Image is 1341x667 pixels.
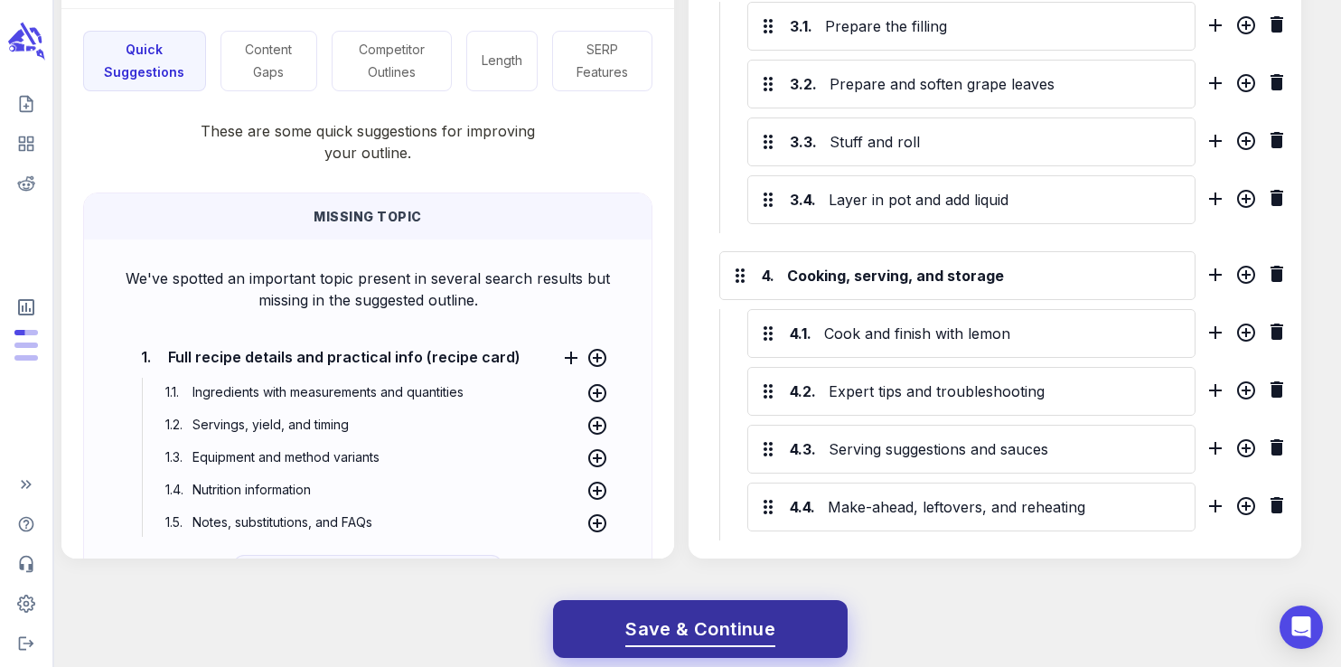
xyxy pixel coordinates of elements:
[161,378,188,407] span: 1.1 .
[1205,14,1226,42] div: Add sibling H3 section
[1205,188,1226,215] div: Add sibling H3 section
[1235,264,1257,291] div: Add child H3 section
[1266,187,1288,214] div: Delete H3 section
[188,384,468,399] span: Ingredients with measurements and quantities
[161,508,188,537] span: 1.5 .
[1266,129,1288,156] div: Delete H3 section
[1266,71,1288,99] div: Delete H3 section
[747,483,1196,531] div: 4.4.Make-ahead, leftovers, and reheating
[552,31,652,91] button: SERP Features
[625,614,775,645] span: Save & Continue
[113,268,623,311] p: We've spotted an important topic present in several search results but missing in the suggested o...
[1280,606,1323,649] div: Open Intercom Messenger
[7,88,45,120] span: Create new content
[1205,322,1226,349] div: Add sibling H3 section
[825,377,1187,406] div: Expert tips and troubleshooting
[1235,14,1257,42] div: Add child H4 section
[188,514,377,530] span: Notes, substitutions, and FAQs
[7,508,45,540] span: Help Center
[747,425,1196,474] div: 4.3.Serving suggestions and sauces
[7,548,45,580] span: Contact Support
[1235,130,1257,157] div: Add child H4 section
[1266,321,1288,348] div: Delete H3 section
[824,493,1187,521] div: Make-ahead, leftovers, and reheating
[790,131,817,153] div: 3.3.
[1266,14,1288,41] div: Delete H3 section
[332,31,452,91] button: Competitor Outlines
[188,482,315,497] span: Nutrition information
[825,435,1187,464] div: Serving suggestions and sauces
[783,261,1186,290] div: Cooking, serving, and storage
[161,410,188,439] span: 1.2 .
[164,343,525,371] span: Full recipe details and practical info (recipe card)
[790,496,815,518] div: 4.4.
[161,443,188,472] span: 1.3 .
[1266,437,1288,464] div: Delete H3 section
[825,185,1187,214] div: Layer in pot and add liquid
[790,73,817,95] div: 3.2.
[1205,495,1226,522] div: Add sibling H3 section
[747,2,1196,51] div: 3.1.Prepare the filling
[747,175,1196,224] div: 3.4.Layer in pot and add liquid
[1266,263,1288,290] div: Delete H2 section
[821,319,1187,348] div: Cook and finish with lemon
[14,355,38,361] span: Input Tokens: 0 of 2,000,000 monthly tokens used. These limits are based on the last model you us...
[1235,72,1257,99] div: Add child H4 section
[1205,437,1226,465] div: Add sibling H3 section
[1235,322,1257,349] div: Add child H4 section
[7,587,45,620] span: Adjust your account settings
[7,627,45,660] span: Logout
[188,417,353,432] span: Servings, yield, and timing
[98,207,637,226] p: Missing Topic
[790,15,812,37] div: 3.1.
[719,251,1196,300] div: 4.Cooking, serving, and storage
[233,555,502,597] button: See Outline For All Search Results
[1205,72,1226,99] div: Add sibling H3 section
[14,343,38,348] span: Output Tokens: 0 of 400,000 monthly tokens used. These limits are based on the last model you use...
[7,167,45,200] span: View your Reddit Intelligence add-on dashboard
[1235,380,1257,407] div: Add child H4 section
[821,12,1187,41] div: Prepare the filling
[83,31,206,91] button: Quick Suggestions
[188,449,384,465] span: Equipment and method variants
[747,309,1196,358] div: 4.1.Cook and finish with lemon
[7,468,45,501] span: Expand Sidebar
[220,31,317,91] button: Content Gaps
[762,265,774,287] div: 4.
[1266,379,1288,406] div: Delete H3 section
[1235,495,1257,522] div: Add child H4 section
[136,347,155,367] span: 1.
[826,70,1187,99] div: Prepare and soften grape leaves
[466,31,538,91] button: Length
[1235,188,1257,215] div: Add child H4 section
[826,127,1187,156] div: Stuff and roll
[1235,437,1257,465] div: Add child H4 section
[790,323,811,344] div: 4.1.
[747,117,1196,166] div: 3.3.Stuff and roll
[1266,494,1288,521] div: Delete H3 section
[747,60,1196,108] div: 3.2.Prepare and soften grape leaves
[1205,264,1226,291] div: Add sibling h2 section
[83,91,652,193] p: These are some quick suggestions for improving your outline.
[7,127,45,160] span: View your content dashboard
[1205,380,1226,407] div: Add sibling H3 section
[161,475,188,504] span: 1.4 .
[747,367,1196,416] div: 4.2.Expert tips and troubleshooting
[790,380,816,402] div: 4.2.
[790,189,816,211] div: 3.4.
[7,289,45,325] span: View Subscription & Usage
[553,600,848,658] button: Save & Continue
[790,438,816,460] div: 4.3.
[1205,130,1226,157] div: Add sibling H3 section
[14,330,38,335] span: Posts: 11 of 25 monthly posts used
